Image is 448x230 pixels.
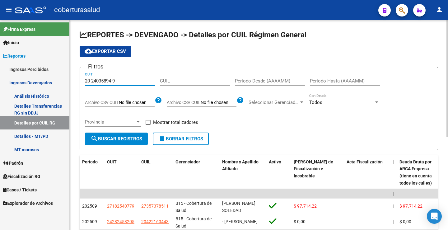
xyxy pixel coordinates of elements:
[139,155,173,190] datatable-header-cell: CUIL
[269,159,281,164] span: Activo
[393,159,394,164] span: |
[91,135,98,142] mat-icon: search
[344,155,391,190] datatable-header-cell: Acta Fiscalización
[3,26,35,33] span: Firma Express
[436,6,443,13] mat-icon: person
[294,204,317,209] span: $ 97.714,22
[85,47,92,55] mat-icon: cloud_download
[266,155,291,190] datatable-header-cell: Activo
[340,204,341,209] span: |
[291,155,338,190] datatable-header-cell: Deuda Bruta Neto de Fiscalización e Incobrable
[393,191,394,196] span: |
[80,31,306,39] span: REPORTES -> DEVENGADO -> Detalles por CUIL Régimen General
[236,96,244,104] mat-icon: help
[80,46,131,57] button: Exportar CSV
[294,219,306,224] span: $ 0,00
[5,6,12,13] mat-icon: menu
[347,159,383,164] span: Acta Fiscalización
[82,219,97,224] span: 202509
[340,159,342,164] span: |
[338,155,344,190] datatable-header-cell: |
[393,219,394,224] span: |
[399,219,411,224] span: $ 0,00
[155,96,162,104] mat-icon: help
[153,133,209,145] button: Borrar Filtros
[3,53,26,59] span: Reportes
[340,219,341,224] span: |
[85,133,148,145] button: Buscar Registros
[167,100,201,105] span: Archivo CSV CUIL
[85,100,119,105] span: Archivo CSV CUIT
[105,155,139,190] datatable-header-cell: CUIT
[222,201,255,213] span: [PERSON_NAME] SOLEDAD
[175,201,212,213] span: B15 - Cobertura de Salud
[141,219,169,224] span: 20422160443
[397,155,444,190] datatable-header-cell: Deuda Bruta por ARCA Empresa (tiene en cuenta todos los cuiles)
[340,191,342,196] span: |
[393,204,394,209] span: |
[3,39,19,46] span: Inicio
[399,204,422,209] span: $ 97.714,22
[222,219,258,224] span: - [PERSON_NAME]
[107,159,117,164] span: CUIT
[3,186,37,193] span: Casos / Tickets
[80,155,105,190] datatable-header-cell: Período
[119,100,155,106] input: Archivo CSV CUIT
[173,155,220,190] datatable-header-cell: Gerenciador
[175,159,200,164] span: Gerenciador
[3,173,40,180] span: Fiscalización RG
[85,62,106,71] h3: Filtros
[85,119,135,125] span: Provincia
[222,159,259,171] span: Nombre y Apellido Afiliado
[3,200,53,207] span: Explorador de Archivos
[158,136,203,142] span: Borrar Filtros
[82,159,98,164] span: Período
[294,159,333,179] span: [PERSON_NAME] de Fiscalización e Incobrable
[220,155,266,190] datatable-header-cell: Nombre y Apellido Afiliado
[82,204,97,209] span: 202509
[3,160,23,167] span: Padrón
[175,216,212,228] span: B15 - Cobertura de Salud
[141,159,151,164] span: CUIL
[309,100,322,105] span: Todos
[153,119,198,126] span: Mostrar totalizadores
[201,100,236,106] input: Archivo CSV CUIL
[427,209,442,224] div: Open Intercom Messenger
[158,135,166,142] mat-icon: delete
[91,136,142,142] span: Buscar Registros
[107,204,134,209] span: 27182540779
[107,219,134,224] span: 24282458205
[249,100,299,105] span: Seleccionar Gerenciador
[399,159,432,185] span: Deuda Bruta por ARCA Empresa (tiene en cuenta todos los cuiles)
[391,155,397,190] datatable-header-cell: |
[49,3,100,17] span: - coberturasalud
[85,49,126,54] span: Exportar CSV
[141,204,169,209] span: 27357378511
